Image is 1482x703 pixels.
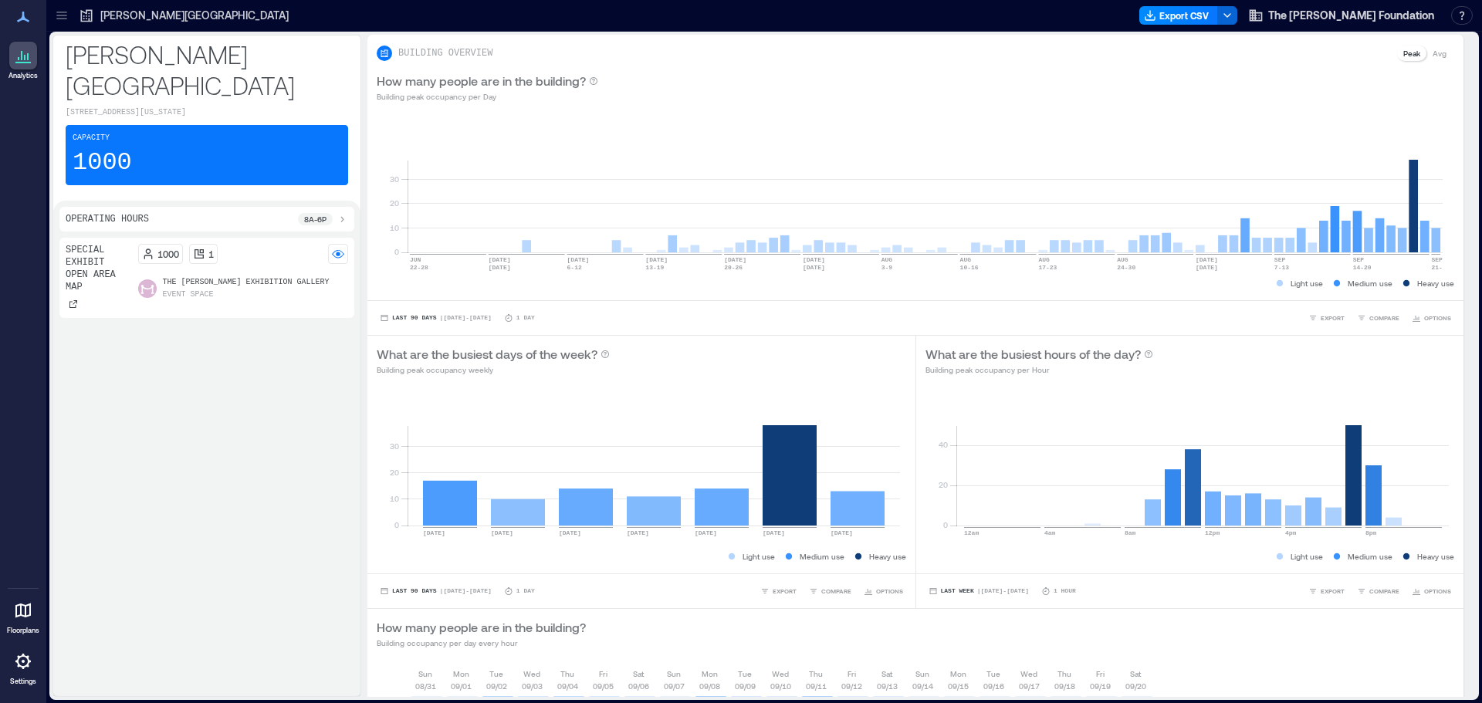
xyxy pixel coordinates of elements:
[912,680,933,692] p: 09/14
[73,132,110,144] p: Capacity
[1365,529,1377,536] text: 8pm
[163,289,214,301] p: Event Space
[8,71,38,80] p: Analytics
[1409,310,1454,326] button: OPTIONS
[1117,256,1128,263] text: AUG
[960,264,979,271] text: 10-16
[377,363,610,376] p: Building peak occupancy weekly
[390,198,399,208] tspan: 20
[491,529,513,536] text: [DATE]
[1409,583,1454,599] button: OPTIONS
[1417,550,1454,563] p: Heavy use
[489,668,503,680] p: Tue
[567,264,582,271] text: 6-12
[1125,680,1146,692] p: 09/20
[394,520,399,529] tspan: 0
[157,248,179,260] p: 1000
[1305,310,1348,326] button: EXPORT
[950,668,966,680] p: Mon
[567,256,590,263] text: [DATE]
[757,583,800,599] button: EXPORT
[724,256,746,263] text: [DATE]
[1433,47,1446,59] p: Avg
[809,668,823,680] p: Thu
[1117,264,1135,271] text: 24-30
[925,345,1141,363] p: What are the busiest hours of the day?
[593,680,614,692] p: 09/05
[645,264,664,271] text: 13-19
[1305,583,1348,599] button: EXPORT
[163,276,330,289] p: The [PERSON_NAME] Exhibition Gallery
[394,247,399,256] tspan: 0
[938,480,947,489] tspan: 20
[557,680,578,692] p: 09/04
[377,90,598,103] p: Building peak occupancy per Day
[66,39,348,100] p: [PERSON_NAME][GEOGRAPHIC_DATA]
[390,441,399,451] tspan: 30
[1424,313,1451,323] span: OPTIONS
[1196,256,1218,263] text: [DATE]
[1090,680,1111,692] p: 09/19
[800,550,844,563] p: Medium use
[1020,668,1037,680] p: Wed
[453,668,469,680] p: Mon
[763,529,785,536] text: [DATE]
[516,586,535,596] p: 1 Day
[73,147,132,178] p: 1000
[938,440,947,449] tspan: 40
[1369,586,1399,596] span: COMPARE
[5,643,42,691] a: Settings
[915,668,929,680] p: Sun
[66,213,149,225] p: Operating Hours
[881,264,893,271] text: 3-9
[743,550,775,563] p: Light use
[877,680,898,692] p: 09/13
[861,583,906,599] button: OPTIONS
[1205,529,1220,536] text: 12pm
[925,583,1032,599] button: Last Week |[DATE]-[DATE]
[1354,583,1402,599] button: COMPARE
[806,583,854,599] button: COMPARE
[986,668,1000,680] p: Tue
[377,618,586,637] p: How many people are in the building?
[738,668,752,680] p: Tue
[398,47,492,59] p: BUILDING OVERVIEW
[415,680,436,692] p: 08/31
[848,668,856,680] p: Fri
[516,313,535,323] p: 1 Day
[942,520,947,529] tspan: 0
[1038,264,1057,271] text: 17-23
[390,223,399,232] tspan: 10
[1417,277,1454,289] p: Heavy use
[489,256,511,263] text: [DATE]
[806,680,827,692] p: 09/11
[1038,256,1050,263] text: AUG
[1321,313,1345,323] span: EXPORT
[377,310,495,326] button: Last 90 Days |[DATE]-[DATE]
[770,680,791,692] p: 09/10
[523,668,540,680] p: Wed
[1243,3,1439,28] button: The [PERSON_NAME] Foundation
[4,37,42,85] a: Analytics
[486,680,507,692] p: 09/02
[559,529,581,536] text: [DATE]
[925,363,1153,376] p: Building peak occupancy per Hour
[423,529,445,536] text: [DATE]
[100,8,289,23] p: [PERSON_NAME][GEOGRAPHIC_DATA]
[645,256,668,263] text: [DATE]
[1054,680,1075,692] p: 09/18
[948,680,969,692] p: 09/15
[1130,668,1141,680] p: Sat
[599,668,607,680] p: Fri
[390,174,399,184] tspan: 30
[7,626,39,635] p: Floorplans
[724,264,743,271] text: 20-26
[1054,586,1076,596] p: 1 Hour
[1096,668,1105,680] p: Fri
[627,529,649,536] text: [DATE]
[735,680,756,692] p: 09/09
[881,668,892,680] p: Sat
[1403,47,1420,59] p: Peak
[1353,264,1372,271] text: 14-20
[1369,313,1399,323] span: COMPARE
